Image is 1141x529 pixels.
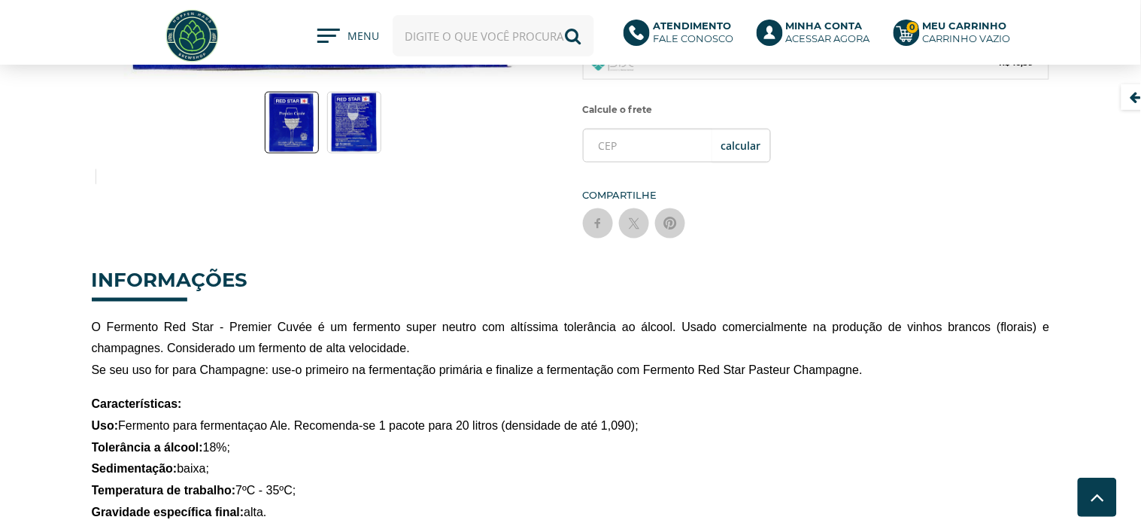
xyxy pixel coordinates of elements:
input: CEP [583,129,771,163]
span: baixa; [92,463,210,476]
span: O Fermento Red Star - Premier Cuvée é um fermento super neutro com altíssima tolerância ao álcool... [92,321,1050,356]
span: Tolerância a álcool: [92,442,203,455]
p: Acessar agora [786,20,870,45]
img: facebook sharing button [590,216,605,231]
span: Características: Uso: [92,398,182,433]
a: Levedura Red Star - Premier Cuvée 5g - Imagem 2 [327,92,381,154]
img: twitter sharing button [627,216,642,231]
b: Atendimento [653,20,731,32]
span: 18%; [92,442,231,455]
input: Digite o que você procura [393,15,594,56]
button: OK [712,129,770,163]
a: Levedura Red Star - Premier Cuvée 5g - Imagem 1 [265,92,319,154]
img: Hopfen Haus BrewShop [164,8,220,64]
button: MENU [317,29,378,44]
label: Calcule o frete [583,99,1050,121]
span: Gravidade específica final: [92,506,244,519]
span: Temperatura de trabalho: [92,485,236,497]
span: alta. [92,506,267,519]
a: Minha ContaAcessar agora [757,20,879,53]
a: AtendimentoFale conosco [624,20,742,53]
span: Sedimentação: [92,463,178,476]
button: Buscar [553,15,594,56]
p: Fale conosco [653,20,733,45]
img: Levedura Red Star - Premier Cuvée 5g - Imagem 2 [331,93,378,153]
img: pinterest sharing button [663,216,678,231]
span: Se seu uso for para Champagne: use-o primeiro na fermentação primária e finalize a fermentação co... [92,364,863,377]
strong: 0 [906,21,919,34]
span: MENU [348,29,378,51]
b: Meu Carrinho [923,20,1007,32]
b: Minha Conta [786,20,863,32]
span: Fermento para fermentaçao Ale. Recomenda-se 1 pacote para 20 litros (densidade de até 1,090); [92,398,639,433]
img: Levedura Red Star - Premier Cuvée 5g - Imagem 1 [269,93,315,153]
div: Carrinho Vazio [923,32,1011,45]
span: 7ºC - 35ºC; [92,485,296,497]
